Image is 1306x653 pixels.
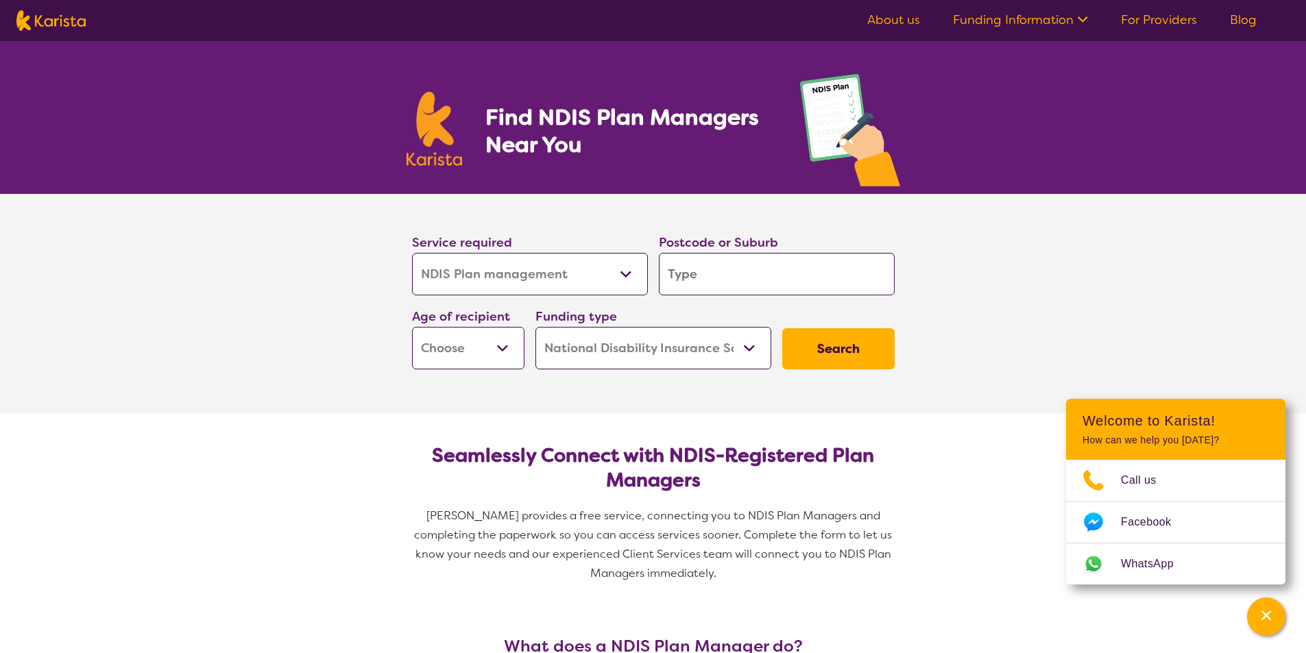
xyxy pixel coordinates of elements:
[1121,554,1190,574] span: WhatsApp
[412,308,510,325] label: Age of recipient
[867,12,920,28] a: About us
[1083,412,1269,429] h2: Welcome to Karista!
[659,234,778,251] label: Postcode or Suburb
[485,103,772,158] h1: Find NDIS Plan Managers Near You
[1066,543,1285,584] a: Web link opens in a new tab.
[412,234,512,251] label: Service required
[1121,512,1187,532] span: Facebook
[1066,460,1285,584] ul: Choose channel
[953,12,1088,28] a: Funding Information
[659,253,895,295] input: Type
[800,74,900,194] img: plan-management
[414,508,895,580] span: [PERSON_NAME] provides a free service, connecting you to NDIS Plan Managers and completing the pa...
[1066,399,1285,584] div: Channel Menu
[16,10,86,31] img: Karista logo
[407,92,463,166] img: Karista logo
[1083,434,1269,446] p: How can we help you [DATE]?
[1121,470,1173,491] span: Call us
[1121,12,1197,28] a: For Providers
[1230,12,1257,28] a: Blog
[782,328,895,369] button: Search
[535,308,617,325] label: Funding type
[1247,597,1285,636] button: Channel Menu
[423,443,884,493] h2: Seamlessly Connect with NDIS-Registered Plan Managers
